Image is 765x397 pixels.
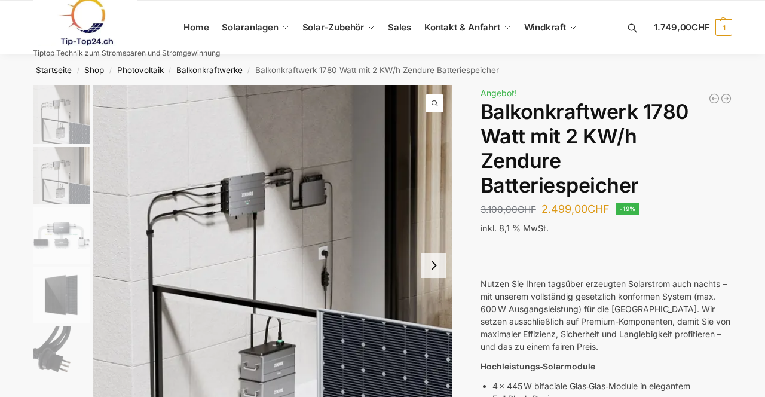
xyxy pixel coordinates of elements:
[502,249,509,250] button: Vorlesen
[164,66,176,75] span: /
[509,249,516,250] button: In Canvas bearbeiten
[243,66,255,75] span: /
[691,22,710,33] span: CHF
[481,277,732,353] p: Nutzen Sie Ihren tagsüber erzeugten Solarstrom auch nachts – mit unserem vollständig gesetzlich k...
[33,147,90,204] img: Zendure-solar-flow-Batteriespeicher für Balkonkraftwerke
[302,22,365,33] span: Solar-Zubehör
[117,65,164,75] a: Photovoltaik
[518,204,536,215] span: CHF
[654,22,710,33] span: 1.749,00
[33,85,90,144] img: Zendure-solar-flow-Batteriespeicher für Balkonkraftwerke
[297,1,380,54] a: Solar-Zubehör
[616,203,640,215] span: -19%
[222,22,279,33] span: Solaranlagen
[708,93,720,105] a: 7,2 KW Dachanlage zur Selbstmontage
[104,66,117,75] span: /
[424,22,500,33] span: Kontakt & Anfahrt
[715,19,732,36] span: 1
[481,223,549,233] span: inkl. 8,1 % MwSt.
[419,1,516,54] a: Kontakt & Anfahrt
[84,65,104,75] a: Shop
[12,54,754,85] nav: Breadcrumb
[488,249,495,250] button: Gute Reaktion
[481,100,732,197] h1: Balkonkraftwerk 1780 Watt mit 2 KW/h Zendure Batteriespeicher
[720,93,732,105] a: 10 Bificiale Solarmodule 450 Watt Fullblack
[654,10,732,45] a: 1.749,00CHF 1
[33,326,90,383] img: Anschlusskabel-3meter_schweizer-stecker
[495,249,502,250] button: Schlechte Reaktion
[516,249,524,250] button: Weitergeben
[481,249,488,250] button: Kopieren
[481,361,596,371] strong: Hochleistungs‑Solarmodule
[481,204,536,215] bdi: 3.100,00
[382,1,416,54] a: Sales
[36,65,72,75] a: Startseite
[541,203,610,215] bdi: 2.499,00
[587,203,610,215] span: CHF
[217,1,294,54] a: Solaranlagen
[421,253,446,278] button: Next slide
[33,207,90,264] img: Zendure Batteriespeicher-wie anschliessen
[524,22,566,33] span: Windkraft
[33,267,90,323] img: Maysun
[519,1,582,54] a: Windkraft
[388,22,412,33] span: Sales
[72,66,84,75] span: /
[481,88,517,98] span: Angebot!
[176,65,243,75] a: Balkonkraftwerke
[33,50,220,57] p: Tiptop Technik zum Stromsparen und Stromgewinnung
